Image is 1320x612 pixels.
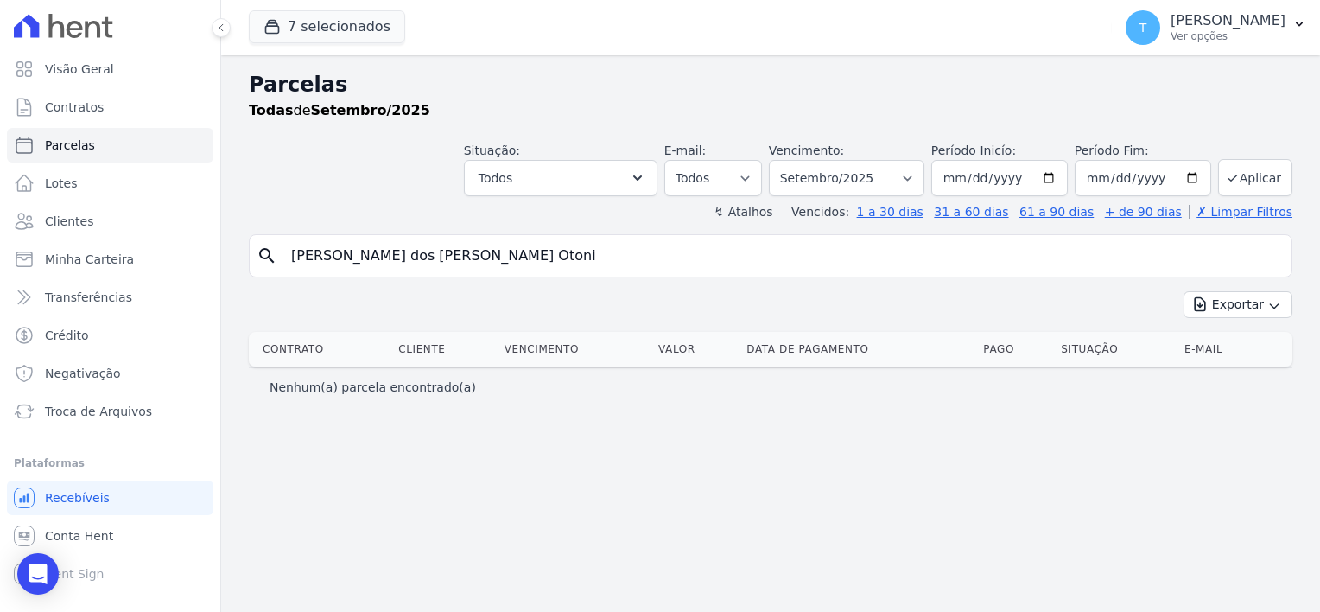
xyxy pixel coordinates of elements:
[7,481,213,515] a: Recebíveis
[7,204,213,239] a: Clientes
[45,489,110,507] span: Recebíveis
[270,379,476,396] p: Nenhum(a) parcela encontrado(a)
[45,213,93,230] span: Clientes
[45,99,104,116] span: Contratos
[464,160,657,196] button: Todos
[7,52,213,86] a: Visão Geral
[857,205,923,219] a: 1 a 30 dias
[249,332,391,367] th: Contrato
[7,356,213,391] a: Negativação
[45,527,113,545] span: Conta Hent
[1184,291,1292,318] button: Exportar
[1019,205,1094,219] a: 61 a 90 dias
[1177,332,1268,367] th: E-mail
[311,102,430,118] strong: Setembro/2025
[464,143,520,157] label: Situação:
[714,205,772,219] label: ↯ Atalhos
[257,245,277,266] i: search
[249,10,405,43] button: 7 selecionados
[45,175,78,192] span: Lotes
[7,90,213,124] a: Contratos
[651,332,739,367] th: Valor
[45,61,114,78] span: Visão Geral
[249,102,294,118] strong: Todas
[934,205,1008,219] a: 31 a 60 dias
[45,327,89,344] span: Crédito
[7,242,213,277] a: Minha Carteira
[479,168,512,188] span: Todos
[7,318,213,353] a: Crédito
[931,143,1016,157] label: Período Inicío:
[7,166,213,201] a: Lotes
[249,100,430,121] p: de
[45,403,152,420] span: Troca de Arquivos
[1112,3,1320,52] button: T [PERSON_NAME] Ver opções
[7,280,213,315] a: Transferências
[249,69,1292,100] h2: Parcelas
[1054,332,1177,367] th: Situação
[45,365,121,382] span: Negativação
[1171,29,1285,43] p: Ver opções
[739,332,976,367] th: Data de Pagamento
[498,332,651,367] th: Vencimento
[7,128,213,163] a: Parcelas
[281,239,1285,273] input: Buscar por nome do lote ou do cliente
[1218,159,1292,196] button: Aplicar
[1139,22,1147,34] span: T
[7,394,213,429] a: Troca de Arquivos
[45,251,134,268] span: Minha Carteira
[391,332,497,367] th: Cliente
[784,205,849,219] label: Vencidos:
[17,553,59,595] div: Open Intercom Messenger
[976,332,1054,367] th: Pago
[45,137,95,154] span: Parcelas
[45,289,132,306] span: Transferências
[14,453,206,474] div: Plataformas
[7,519,213,553] a: Conta Hent
[664,143,707,157] label: E-mail:
[1075,142,1211,160] label: Período Fim:
[1105,205,1182,219] a: + de 90 dias
[769,143,844,157] label: Vencimento:
[1189,205,1292,219] a: ✗ Limpar Filtros
[1171,12,1285,29] p: [PERSON_NAME]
